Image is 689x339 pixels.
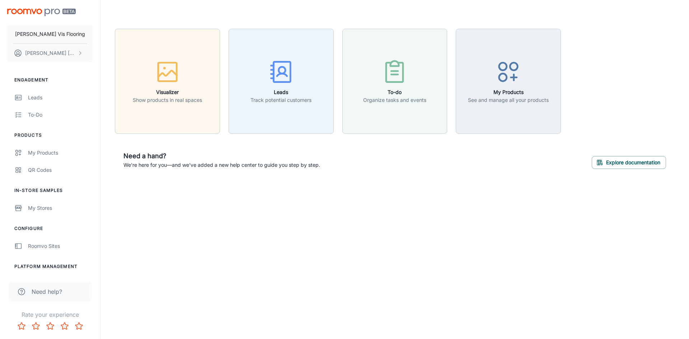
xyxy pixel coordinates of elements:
a: Explore documentation [592,158,666,165]
button: LeadsTrack potential customers [229,29,334,134]
h6: Visualizer [133,88,202,96]
p: [PERSON_NAME] [PERSON_NAME] [25,49,76,57]
p: [PERSON_NAME] Vis Flooring [15,30,85,38]
p: We're here for you—and we've added a new help center to guide you step by step. [123,161,320,169]
p: Track potential customers [250,96,311,104]
button: Explore documentation [592,156,666,169]
a: My ProductsSee and manage all your products [456,77,561,84]
p: Organize tasks and events [363,96,426,104]
div: Leads [28,94,93,102]
button: [PERSON_NAME] Vis Flooring [7,25,93,43]
button: [PERSON_NAME] [PERSON_NAME] [7,44,93,62]
div: My Stores [28,204,93,212]
button: To-doOrganize tasks and events [342,29,447,134]
div: My Products [28,149,93,157]
button: VisualizerShow products in real spaces [115,29,220,134]
h6: Leads [250,88,311,96]
h6: My Products [468,88,549,96]
p: See and manage all your products [468,96,549,104]
button: My ProductsSee and manage all your products [456,29,561,134]
h6: Need a hand? [123,151,320,161]
a: To-doOrganize tasks and events [342,77,447,84]
div: QR Codes [28,166,93,174]
img: Roomvo PRO Beta [7,9,76,16]
div: To-do [28,111,93,119]
h6: To-do [363,88,426,96]
a: LeadsTrack potential customers [229,77,334,84]
p: Show products in real spaces [133,96,202,104]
